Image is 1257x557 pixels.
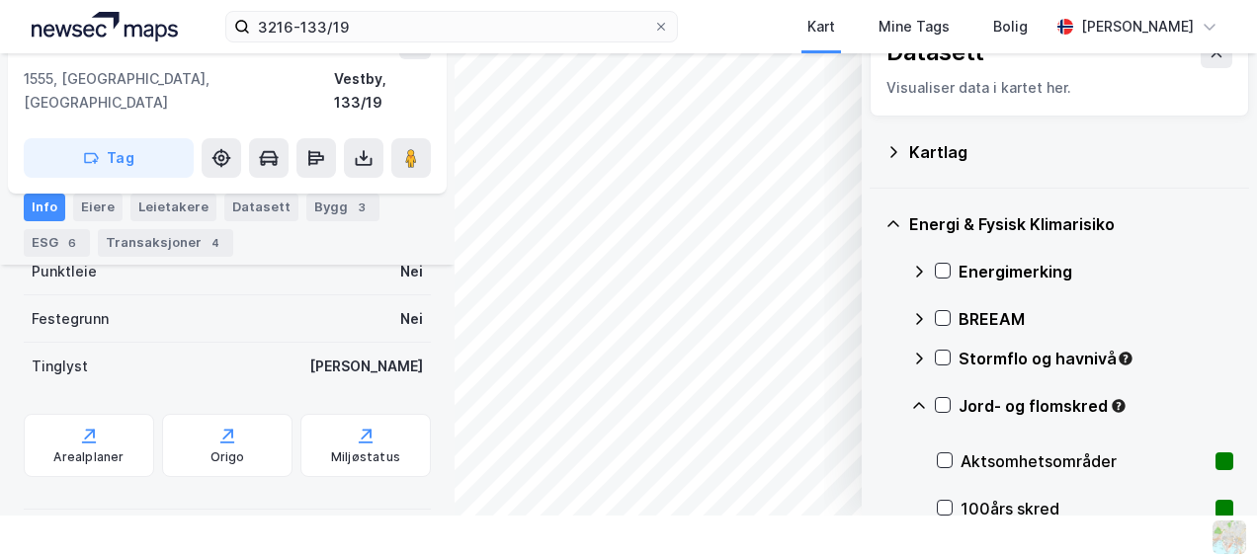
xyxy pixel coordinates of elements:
[24,229,90,257] div: ESG
[1158,462,1257,557] div: Kontrollprogram for chat
[206,233,225,253] div: 4
[400,260,423,283] div: Nei
[309,355,423,378] div: [PERSON_NAME]
[959,260,1233,283] div: Energimerking
[961,497,1208,520] div: 100års skred
[24,138,194,178] button: Tag
[130,194,216,221] div: Leietakere
[1110,397,1128,415] div: Tooltip anchor
[24,194,65,221] div: Info
[62,233,82,253] div: 6
[909,140,1233,164] div: Kartlag
[210,449,245,465] div: Origo
[73,194,123,221] div: Eiere
[909,212,1233,236] div: Energi & Fysisk Klimarisiko
[879,15,950,39] div: Mine Tags
[32,307,109,331] div: Festegrunn
[807,15,835,39] div: Kart
[1158,462,1257,557] iframe: Chat Widget
[250,12,652,41] input: Søk på adresse, matrikkel, gårdeiere, leietakere eller personer
[959,394,1233,418] div: Jord- og flomskred
[306,194,379,221] div: Bygg
[1117,350,1134,367] div: Tooltip anchor
[959,347,1233,370] div: Stormflo og havnivå
[224,194,298,221] div: Datasett
[32,355,88,378] div: Tinglyst
[98,229,233,257] div: Transaksjoner
[1081,15,1194,39] div: [PERSON_NAME]
[24,67,334,115] div: 1555, [GEOGRAPHIC_DATA], [GEOGRAPHIC_DATA]
[331,449,400,465] div: Miljøstatus
[352,198,372,217] div: 3
[993,15,1028,39] div: Bolig
[400,307,423,331] div: Nei
[32,260,97,283] div: Punktleie
[886,76,1232,100] div: Visualiser data i kartet her.
[32,12,178,41] img: logo.a4113a55bc3d86da70a041830d287a7e.svg
[53,449,124,465] div: Arealplaner
[959,307,1233,331] div: BREEAM
[961,449,1208,473] div: Aktsomhetsområder
[334,67,431,115] div: Vestby, 133/19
